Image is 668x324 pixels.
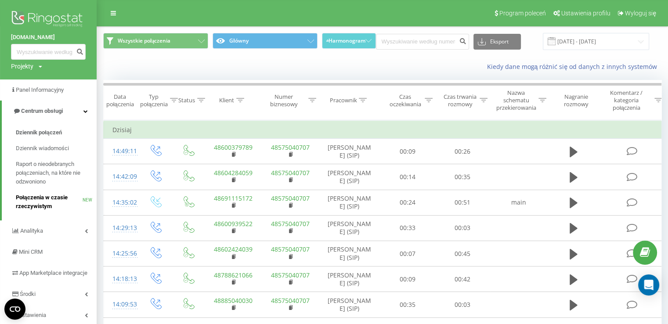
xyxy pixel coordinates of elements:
button: Eksport [473,34,521,50]
td: 00:09 [380,266,435,292]
td: [PERSON_NAME] (SIP) [319,215,380,241]
div: Czas oczekiwania [388,93,422,108]
button: Wszystkie połączenia [103,33,208,49]
div: Komentarz / kategoria połączenia [601,89,652,112]
a: 48575040707 [271,271,310,279]
div: Nagranie rozmowy [555,93,597,108]
a: 48788621066 [214,271,253,279]
td: 00:26 [435,139,490,164]
a: 48575040707 [271,245,310,253]
span: Wszystkie połączenia [118,37,170,44]
div: 14:42:09 [112,168,130,185]
td: 00:14 [380,164,435,190]
td: 00:07 [380,241,435,266]
td: 00:35 [380,292,435,317]
span: Ustawienia profilu [561,10,610,17]
td: [PERSON_NAME] (SIP) [319,241,380,266]
td: 00:03 [435,292,490,317]
a: Dziennik połączeń [16,125,97,140]
a: Raport o nieodebranych połączeniach, na które nie odzwoniono [16,156,97,190]
div: Pracownik [329,97,357,104]
div: Open Intercom Messenger [638,274,659,295]
button: Główny [213,33,318,49]
span: Program poleceń [499,10,546,17]
span: Harmonogram [329,38,365,44]
span: Mini CRM [19,248,43,255]
input: Wyszukiwanie według numeru [376,34,469,50]
span: App Marketplace integracje [19,270,87,276]
td: [PERSON_NAME] (SIP) [319,266,380,292]
td: [PERSON_NAME] (SIP) [319,139,380,164]
a: 48885040030 [214,296,253,305]
div: 14:25:56 [112,245,130,262]
td: [PERSON_NAME] (SIP) [319,292,380,317]
td: 00:51 [435,190,490,215]
a: Centrum obsługi [2,101,97,122]
span: Środki [20,291,36,297]
td: 00:45 [435,241,490,266]
td: 00:35 [435,164,490,190]
a: 48575040707 [271,169,310,177]
td: main [490,190,547,215]
td: [PERSON_NAME] (SIP) [319,190,380,215]
img: Ringostat logo [11,9,86,31]
div: Nazwa schematu przekierowania [496,89,536,112]
span: Raport o nieodebranych połączeniach, na które nie odzwoniono [16,160,92,186]
a: 48575040707 [271,194,310,202]
div: Klient [219,97,234,104]
a: 48600939522 [214,220,253,228]
span: Ustawienia [18,312,46,318]
div: Status [178,97,195,104]
a: 48602424039 [214,245,253,253]
span: Połączenia w czasie rzeczywistym [16,193,83,211]
td: 00:33 [380,215,435,241]
a: [DOMAIN_NAME] [11,33,86,42]
td: 00:42 [435,266,490,292]
div: 14:29:13 [112,220,130,237]
div: 14:18:13 [112,270,130,288]
a: 48575040707 [271,143,310,151]
a: 48600379789 [214,143,253,151]
span: Centrum obsługi [21,108,63,114]
td: 00:03 [435,215,490,241]
td: 00:09 [380,139,435,164]
div: Czas trwania rozmowy [443,93,477,108]
a: 48691115172 [214,194,253,202]
div: 14:49:11 [112,143,130,160]
a: Połączenia w czasie rzeczywistymNEW [16,190,97,214]
td: 00:24 [380,190,435,215]
span: Dziennik wiadomości [16,144,69,153]
button: Open CMP widget [4,299,25,320]
td: Dzisiaj [104,121,666,139]
span: Wyloguj się [625,10,656,17]
td: [PERSON_NAME] (SIP) [319,164,380,190]
span: Panel Informacyjny [16,86,64,93]
a: Dziennik wiadomości [16,140,97,156]
a: 48575040707 [271,296,310,305]
a: 48604284059 [214,169,253,177]
div: Projekty [11,62,33,71]
div: Data połączenia [104,93,136,108]
a: Kiedy dane mogą różnić się od danych z innych systemów [487,62,661,71]
button: Harmonogram [322,33,376,49]
span: Analityka [20,227,43,234]
input: Wyszukiwanie według numeru [11,44,86,60]
a: 48575040707 [271,220,310,228]
div: Typ połączenia [140,93,168,108]
div: 14:09:53 [112,296,130,313]
div: 14:35:02 [112,194,130,211]
span: Dziennik połączeń [16,128,62,137]
div: Numer biznesowy [262,93,307,108]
